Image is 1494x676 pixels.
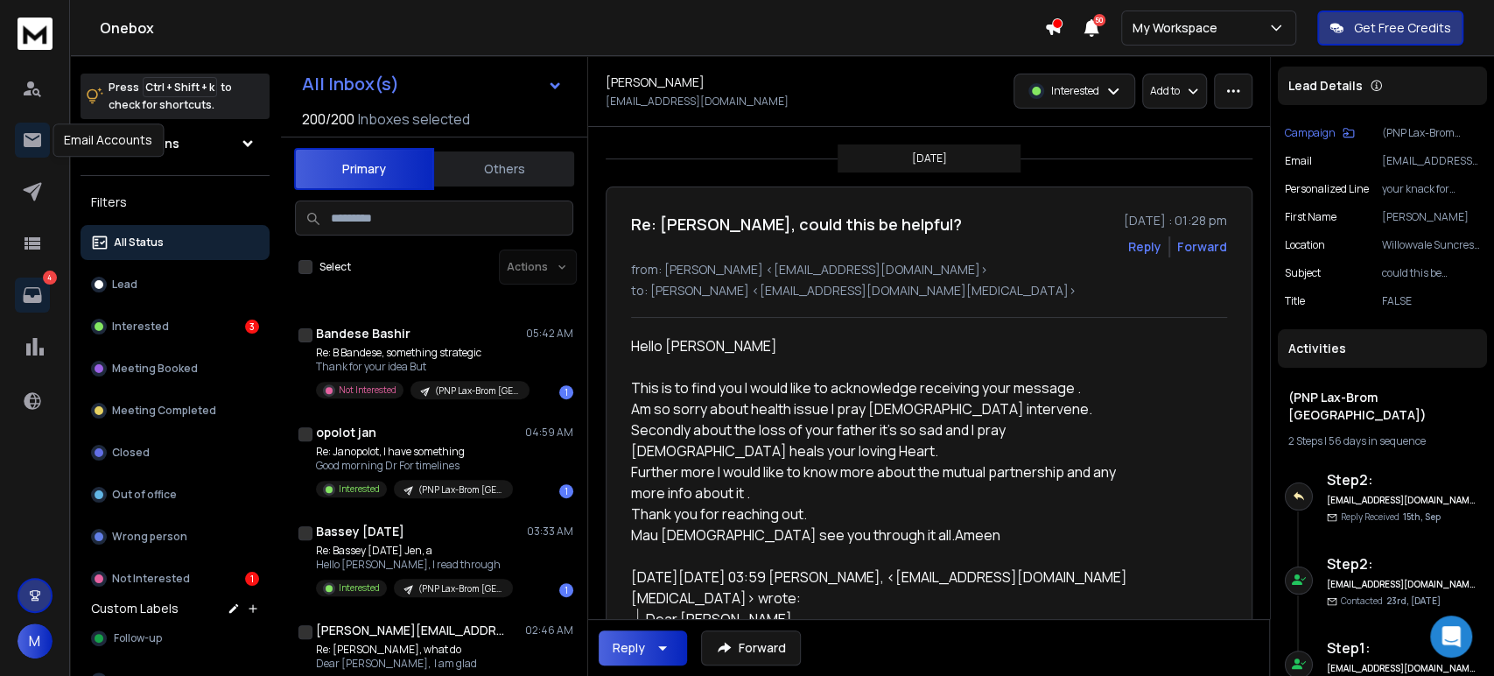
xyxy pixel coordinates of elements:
[81,519,270,554] button: Wrong person
[631,282,1227,299] p: to: [PERSON_NAME] <[EMAIL_ADDRESS][DOMAIN_NAME][MEDICAL_DATA]>
[1382,182,1480,196] p: your knack for valuable projects
[245,320,259,334] div: 3
[646,609,1142,630] div: Dear [PERSON_NAME],
[701,630,801,665] button: Forward
[1288,433,1322,448] span: 2 Steps
[631,503,1142,525] div: Thank you for reaching out.
[1382,238,1480,252] p: Willowvale Suncrest Trail, [GEOGRAPHIC_DATA]
[1341,595,1441,608] p: Contacted
[114,631,162,645] span: Follow-up
[302,109,354,130] span: 200 / 200
[559,385,573,399] div: 1
[43,271,57,285] p: 4
[631,261,1227,278] p: from: [PERSON_NAME] <[EMAIL_ADDRESS][DOMAIN_NAME]>
[91,600,179,617] h3: Custom Labels
[1329,433,1426,448] span: 56 days in sequence
[606,95,789,109] p: [EMAIL_ADDRESS][DOMAIN_NAME]
[1327,637,1480,658] h6: Step 1 :
[316,523,404,540] h1: Bassey [DATE]
[1177,238,1227,256] div: Forward
[1150,84,1180,98] p: Add to
[316,657,513,671] p: Dear [PERSON_NAME], I am glad
[319,260,351,274] label: Select
[1124,212,1227,229] p: [DATE] : 01:28 pm
[81,477,270,512] button: Out of office
[294,148,434,190] button: Primary
[81,561,270,596] button: Not Interested1
[245,572,259,586] div: 1
[1382,294,1480,308] p: FALSE
[316,360,526,374] p: Thank for your idea But
[112,572,190,586] p: Not Interested
[316,325,410,342] h1: Bandese Bashir
[100,18,1044,39] h1: Onebox
[613,639,645,657] div: Reply
[1133,19,1224,37] p: My Workspace
[339,581,380,595] p: Interested
[1403,511,1441,523] span: 15th, Sep
[358,109,470,130] h3: Inboxes selected
[1285,154,1312,168] p: Email
[81,621,270,656] button: Follow-up
[112,278,137,292] p: Lead
[418,582,502,595] p: (PNP Lax-Brom [GEOGRAPHIC_DATA])
[316,643,513,657] p: Re: [PERSON_NAME], what do
[81,126,270,161] button: All Campaigns
[1288,77,1363,95] p: Lead Details
[525,426,573,440] p: 04:59 AM
[316,346,526,360] p: Re: B Bandese, something strategic
[112,362,198,376] p: Meeting Booked
[1327,494,1480,507] h6: [EMAIL_ADDRESS][DOMAIN_NAME][MEDICAL_DATA]
[434,150,574,188] button: Others
[53,123,164,157] div: Email Accounts
[81,309,270,344] button: Interested3
[316,445,513,459] p: Re: Janopolot, I have something
[316,558,513,572] p: Hello [PERSON_NAME], I read through
[631,377,1142,398] div: This is to find you I would like to acknowledge receiving your message .
[1285,294,1305,308] p: title
[526,327,573,341] p: 05:42 AM
[302,75,399,93] h1: All Inbox(s)
[339,482,380,496] p: Interested
[1430,616,1472,658] div: Open Intercom Messenger
[1382,154,1480,168] p: [EMAIL_ADDRESS][DOMAIN_NAME]
[1327,662,1480,675] h6: [EMAIL_ADDRESS][DOMAIN_NAME][MEDICAL_DATA]
[18,623,53,658] button: M
[1327,469,1480,490] h6: Step 2 :
[559,484,573,498] div: 1
[81,190,270,215] h3: Filters
[1051,84,1099,98] p: Interested
[316,544,513,558] p: Re: Bassey [DATE] Jen, a
[1285,210,1336,224] p: First Name
[1285,266,1321,280] p: Subject
[1288,434,1476,448] div: |
[599,630,687,665] button: Reply
[631,212,962,236] h1: Re: [PERSON_NAME], could this be helpful?
[18,18,53,50] img: logo
[109,79,232,114] p: Press to check for shortcuts.
[435,384,519,398] p: (PNP Lax-Brom [GEOGRAPHIC_DATA])
[112,446,150,460] p: Closed
[1285,182,1369,196] p: personalized line
[81,267,270,302] button: Lead
[112,404,216,418] p: Meeting Completed
[112,320,169,334] p: Interested
[527,525,573,539] p: 03:33 AM
[1128,238,1161,256] button: Reply
[114,236,164,250] p: All Status
[631,525,1142,546] div: Mau [DEMOGRAPHIC_DATA] see you through it all.Ameen
[418,483,502,496] p: (PNP Lax-Brom [GEOGRAPHIC_DATA])
[1285,238,1325,252] p: Location
[316,424,376,441] h1: opolot jan
[631,398,1142,461] div: Am so sorry about health issue I pray [DEMOGRAPHIC_DATA] intervene. Secondly about the loss of yo...
[339,384,396,397] p: Not Interested
[525,623,573,637] p: 02:46 AM
[112,488,177,502] p: Out of office
[1285,126,1336,140] p: Campaign
[143,77,217,97] span: Ctrl + Shift + k
[1288,389,1476,424] h1: (PNP Lax-Brom [GEOGRAPHIC_DATA])
[1341,511,1441,524] p: Reply Received
[81,435,270,470] button: Closed
[81,351,270,386] button: Meeting Booked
